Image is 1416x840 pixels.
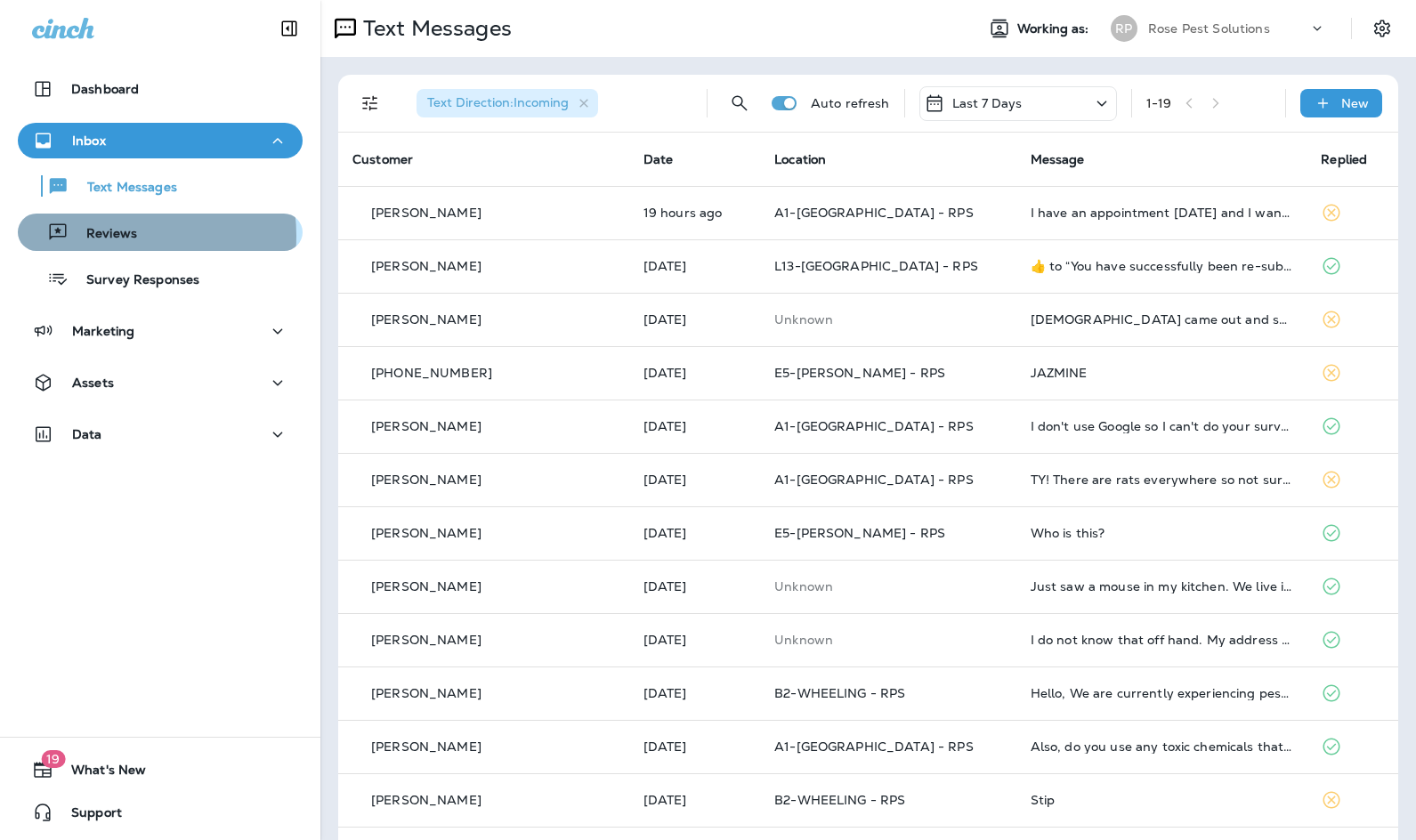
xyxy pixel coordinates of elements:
[371,259,481,273] p: [PERSON_NAME]
[1031,739,1293,754] div: Also, do you use any toxic chemicals that could be harmful to young children?
[371,206,481,220] p: [PERSON_NAME]
[1031,526,1293,540] div: Who is this?
[371,366,492,380] p: [PHONE_NUMBER]
[72,427,102,441] p: Data
[1366,12,1398,44] button: Settings
[774,151,826,167] span: Location
[1146,96,1172,110] div: 1 - 19
[72,324,134,338] p: Marketing
[72,376,114,390] p: Assets
[774,739,974,755] span: A1-[GEOGRAPHIC_DATA] - RPS
[1031,312,1293,327] div: Lady came out and said she serviced me but have her on camera doing nothing but knocking on my do...
[18,71,303,107] button: Dashboard
[774,472,974,488] span: A1-[GEOGRAPHIC_DATA] - RPS
[643,793,746,807] p: Sep 3, 2025 11:46 AM
[774,418,974,434] span: A1-[GEOGRAPHIC_DATA] - RPS
[643,366,746,380] p: Sep 4, 2025 09:57 PM
[643,151,674,167] span: Date
[774,258,978,274] span: L13-[GEOGRAPHIC_DATA] - RPS
[952,96,1023,110] p: Last 7 Days
[356,15,512,42] p: Text Messages
[41,750,65,768] span: 19
[774,205,974,221] span: A1-[GEOGRAPHIC_DATA] - RPS
[1031,366,1293,380] div: JAZMINE
[72,133,106,148] p: Inbox
[18,365,303,400] button: Assets
[774,312,1001,327] p: This customer does not have a last location and the phone number they messaged is not assigned to...
[53,805,122,827] span: Support
[53,763,146,784] span: What's New
[643,633,746,647] p: Sep 3, 2025 03:52 PM
[18,795,303,830] button: Support
[371,686,481,700] p: [PERSON_NAME]
[18,167,303,205] button: Text Messages
[352,151,413,167] span: Customer
[371,526,481,540] p: [PERSON_NAME]
[18,752,303,787] button: 19What's New
[643,472,746,487] p: Sep 4, 2025 01:51 PM
[1017,21,1093,36] span: Working as:
[774,525,945,541] span: E5-[PERSON_NAME] - RPS
[417,89,598,117] div: Text Direction:Incoming
[774,365,945,381] span: E5-[PERSON_NAME] - RPS
[352,85,388,121] button: Filters
[18,313,303,349] button: Marketing
[643,739,746,754] p: Sep 3, 2025 11:47 AM
[371,793,481,807] p: [PERSON_NAME]
[1031,472,1293,487] div: TY! There are rats everywhere so not surprised. I could not tell from the report which were more ...
[643,686,746,700] p: Sep 3, 2025 03:05 PM
[643,206,746,220] p: Sep 7, 2025 11:39 AM
[643,312,746,327] p: Sep 6, 2025 08:54 AM
[1031,633,1293,647] div: I do not know that off hand. My address is 3120 Jacqueline Dr, Unit 5, Rockford Illinois 61109 th...
[371,633,481,647] p: [PERSON_NAME]
[1321,151,1367,167] span: Replied
[18,123,303,158] button: Inbox
[69,272,199,289] p: Survey Responses
[427,94,569,110] span: Text Direction : Incoming
[1341,96,1369,110] p: New
[1031,259,1293,273] div: ​👍​ to “ You have successfully been re-subscribed to messages from this number. Reply HELP for he...
[18,214,303,251] button: Reviews
[774,685,905,701] span: B2-WHEELING - RPS
[1031,686,1293,700] div: Hello, We are currently experiencing pest issues at our Jinny Beauty Supply - 45 West Hintz Rd. W...
[1148,21,1270,36] p: Rose Pest Solutions
[643,526,746,540] p: Sep 4, 2025 12:33 PM
[643,579,746,594] p: Sep 3, 2025 07:54 PM
[1031,206,1293,220] div: I have an appointment tomorrow and I wanted to see if there was an earlier time in the day to hav...
[1031,579,1293,594] div: Just saw a mouse in my kitchen. We live in the 3rd floor of a 3-unit walk up.
[1111,15,1137,42] div: RP
[371,579,481,594] p: [PERSON_NAME]
[722,85,757,121] button: Search Messages
[264,11,314,46] button: Collapse Sidebar
[371,419,481,433] p: [PERSON_NAME]
[69,226,137,243] p: Reviews
[371,739,481,754] p: [PERSON_NAME]
[1031,793,1293,807] div: Stip
[774,792,905,808] span: B2-WHEELING - RPS
[811,96,890,110] p: Auto refresh
[371,312,481,327] p: [PERSON_NAME]
[371,472,481,487] p: [PERSON_NAME]
[18,416,303,452] button: Data
[1031,419,1293,433] div: I don't use Google so I can't do your survey. You should use a more inclusive survey service. Har...
[774,579,1001,594] p: This customer does not have a last location and the phone number they messaged is not assigned to...
[69,180,177,197] p: Text Messages
[1031,151,1085,167] span: Message
[643,259,746,273] p: Sep 6, 2025 12:45 PM
[643,419,746,433] p: Sep 4, 2025 03:06 PM
[18,260,303,297] button: Survey Responses
[774,633,1001,647] p: This customer does not have a last location and the phone number they messaged is not assigned to...
[71,82,139,96] p: Dashboard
